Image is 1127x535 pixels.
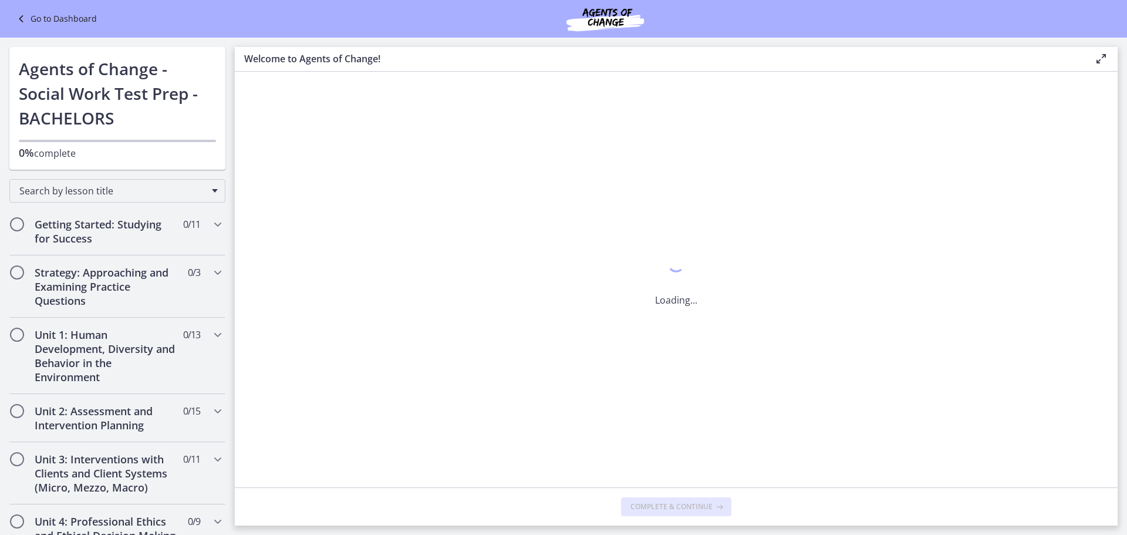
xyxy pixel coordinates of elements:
[655,252,697,279] div: 1
[35,404,178,432] h2: Unit 2: Assessment and Intervention Planning
[183,452,200,466] span: 0 / 11
[35,452,178,494] h2: Unit 3: Interventions with Clients and Client Systems (Micro, Mezzo, Macro)
[183,328,200,342] span: 0 / 13
[621,497,731,516] button: Complete & continue
[19,184,206,197] span: Search by lesson title
[188,265,200,280] span: 0 / 3
[14,12,97,26] a: Go to Dashboard
[35,265,178,308] h2: Strategy: Approaching and Examining Practice Questions
[630,502,713,512] span: Complete & continue
[35,217,178,245] h2: Getting Started: Studying for Success
[19,146,34,160] span: 0%
[9,179,225,203] div: Search by lesson title
[655,293,697,307] p: Loading...
[535,5,676,33] img: Agents of Change
[188,514,200,529] span: 0 / 9
[183,404,200,418] span: 0 / 15
[183,217,200,231] span: 0 / 11
[35,328,178,384] h2: Unit 1: Human Development, Diversity and Behavior in the Environment
[19,146,216,160] p: complete
[19,56,216,130] h1: Agents of Change - Social Work Test Prep - BACHELORS
[244,52,1075,66] h3: Welcome to Agents of Change!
